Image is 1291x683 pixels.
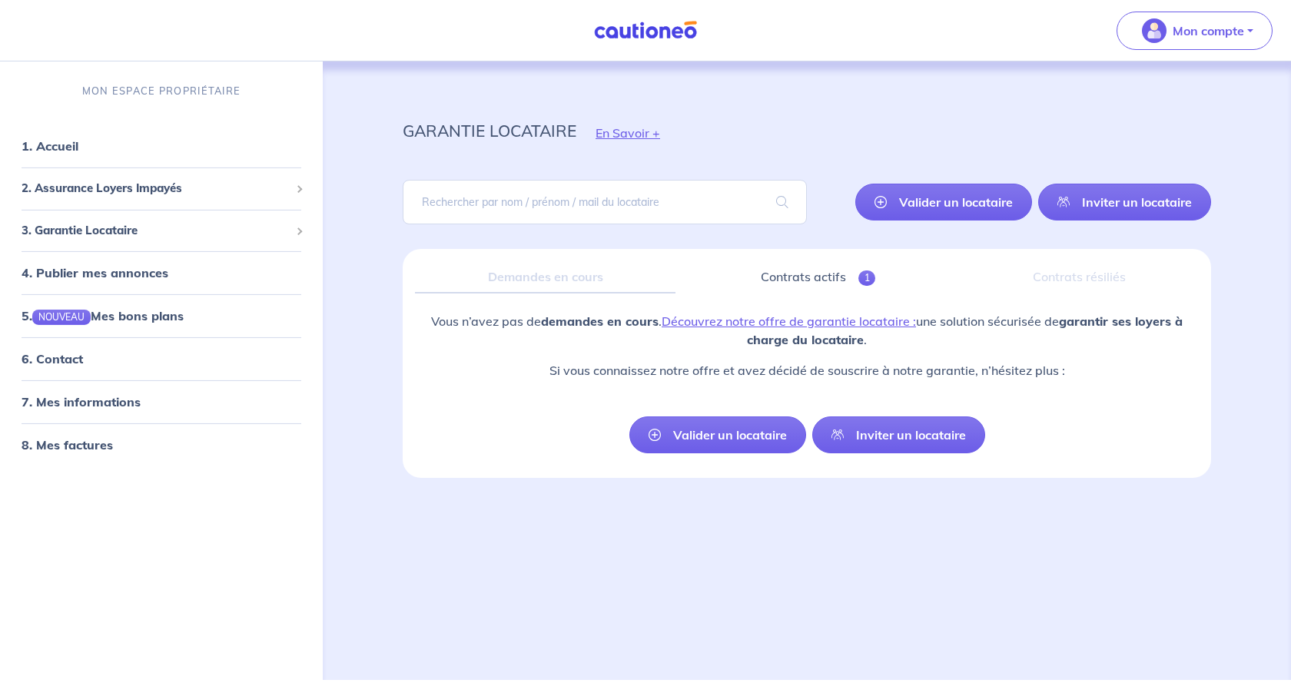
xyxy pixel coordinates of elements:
[6,216,317,246] div: 3. Garantie Locataire
[6,174,317,204] div: 2. Assurance Loyers Impayés
[855,184,1032,220] a: Valider un locataire
[403,180,807,224] input: Rechercher par nom / prénom / mail du locataire
[6,257,317,288] div: 4. Publier mes annonces
[415,312,1199,349] p: Vous n’avez pas de . une solution sécurisée de .
[1142,18,1167,43] img: illu_account_valid_menu.svg
[758,181,807,224] span: search
[6,386,317,417] div: 7. Mes informations
[6,131,317,161] div: 1. Accueil
[22,180,290,197] span: 2. Assurance Loyers Impayés
[688,261,948,293] a: Contrats actifs1
[1038,184,1211,220] a: Inviter un locataire
[6,300,317,331] div: 5.NOUVEAUMes bons plans
[22,265,168,280] a: 4. Publier mes annonces
[82,84,241,98] p: MON ESPACE PROPRIÉTAIRE
[6,343,317,374] div: 6. Contact
[858,270,876,286] span: 1
[415,361,1199,380] p: Si vous connaissez notre offre et avez décidé de souscrire à notre garantie, n’hésitez plus :
[22,138,78,154] a: 1. Accueil
[22,437,113,453] a: 8. Mes factures
[812,416,985,453] a: Inviter un locataire
[22,351,83,366] a: 6. Contact
[22,394,141,409] a: 7. Mes informations
[22,308,184,323] a: 5.NOUVEAUMes bons plans
[403,117,576,144] p: garantie locataire
[662,313,916,329] a: Découvrez notre offre de garantie locataire :
[1117,12,1273,50] button: illu_account_valid_menu.svgMon compte
[6,429,317,460] div: 8. Mes factures
[576,111,679,155] button: En Savoir +
[22,222,290,240] span: 3. Garantie Locataire
[629,416,806,453] a: Valider un locataire
[541,313,659,329] strong: demandes en cours
[1173,22,1244,40] p: Mon compte
[588,21,703,40] img: Cautioneo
